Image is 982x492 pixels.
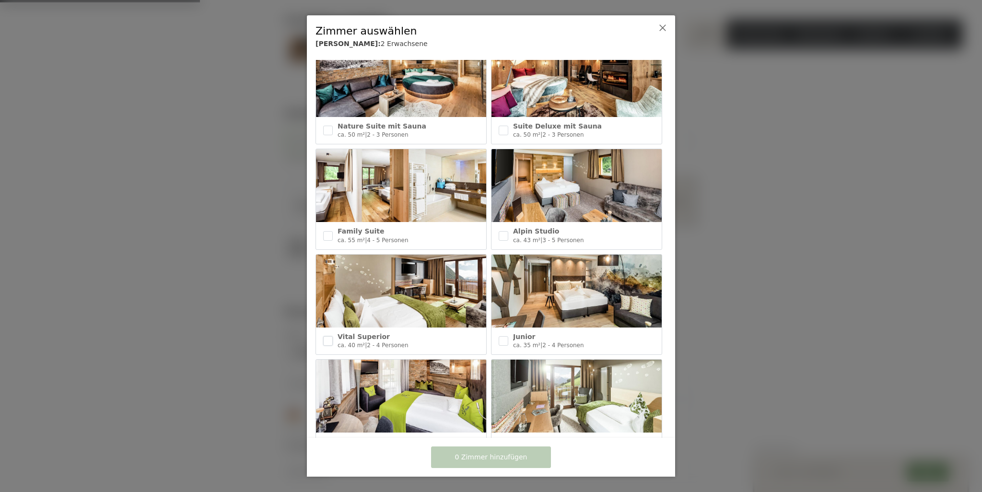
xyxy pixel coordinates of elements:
[381,40,428,47] span: 2 Erwachsene
[365,131,367,138] span: |
[491,44,662,117] img: Suite Deluxe mit Sauna
[338,342,365,349] span: ca. 40 m²
[338,237,365,244] span: ca. 55 m²
[316,40,381,47] b: [PERSON_NAME]:
[367,342,408,349] span: 2 - 4 Personen
[542,237,584,244] span: 3 - 5 Personen
[338,122,426,130] span: Nature Suite mit Sauna
[338,333,390,340] span: Vital Superior
[365,237,367,244] span: |
[316,360,486,433] img: Single Alpin
[540,342,542,349] span: |
[367,237,408,244] span: 4 - 5 Personen
[316,24,637,39] div: Zimmer auswählen
[540,131,542,138] span: |
[491,360,662,433] img: Single Superior
[338,227,384,235] span: Family Suite
[513,342,540,349] span: ca. 35 m²
[542,342,584,349] span: 2 - 4 Personen
[316,44,486,117] img: Nature Suite mit Sauna
[513,131,540,138] span: ca. 50 m²
[491,149,662,222] img: Alpin Studio
[513,333,535,340] span: Junior
[542,131,584,138] span: 2 - 3 Personen
[316,149,486,222] img: Family Suite
[513,237,540,244] span: ca. 43 m²
[338,131,365,138] span: ca. 50 m²
[513,122,602,130] span: Suite Deluxe mit Sauna
[365,342,367,349] span: |
[513,227,559,235] span: Alpin Studio
[540,237,542,244] span: |
[491,255,662,328] img: Junior
[316,255,486,328] img: Vital Superior
[367,131,408,138] span: 2 - 3 Personen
